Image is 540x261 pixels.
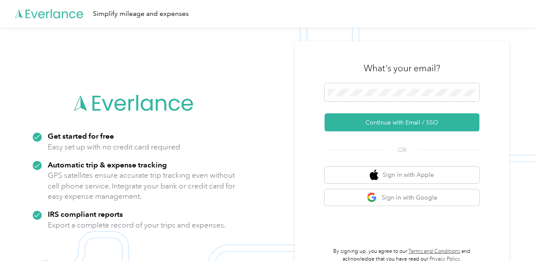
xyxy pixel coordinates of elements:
[48,131,114,140] strong: Get started for free
[93,9,189,19] div: Simplify mileage and expenses
[48,170,236,202] p: GPS satellites ensure accurate trip tracking even without cell phone service. Integrate your bank...
[325,113,479,131] button: Continue with Email / SSO
[370,170,378,180] img: apple logo
[387,146,417,155] span: OR
[408,248,460,255] a: Terms and Conditions
[364,62,440,74] h3: What's your email?
[48,160,167,169] strong: Automatic trip & expense tracking
[48,220,226,231] p: Export a complete record of your trips and expenses.
[48,209,123,219] strong: IRS compliant reports
[367,192,377,203] img: google logo
[48,142,180,152] p: Easy set up with no credit card required
[325,189,479,206] button: google logoSign in with Google
[325,167,479,183] button: apple logoSign in with Apple
[492,213,540,261] iframe: Everlance-gr Chat Button Frame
